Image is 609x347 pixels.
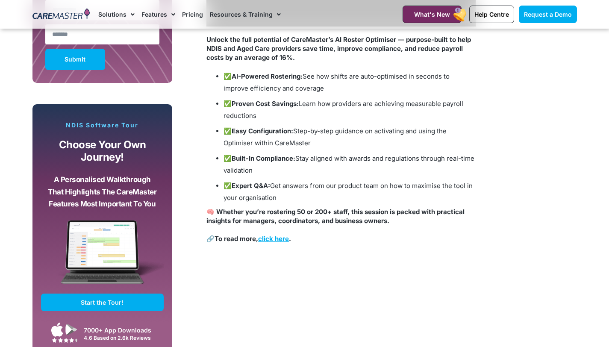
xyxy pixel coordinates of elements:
[206,35,471,62] strong: Unlock the full potential of CareMaster’s AI Roster Optimiser — purpose-built to help NDIS and Ag...
[206,207,476,243] p: 🔗
[232,182,270,190] strong: Expert Q&A:
[474,11,509,18] span: Help Centre
[224,180,476,204] li: ✅ Get answers from our product team on how to maximise the tool in your organisation
[232,127,293,135] strong: Easy Configuration:
[84,326,159,335] div: 7000+ App Downloads
[232,72,303,80] strong: AI-Powered Rostering:
[258,235,289,243] a: click here
[41,220,164,294] img: CareMaster Software Mockup on Screen
[65,323,77,336] img: Google Play App Icon
[519,6,577,23] a: Request a Demo
[32,8,90,21] img: CareMaster Logo
[206,208,465,225] strong: 🧠 Whether you’re rostering 50 or 200+ staff, this session is packed with practical insights for m...
[215,235,291,243] strong: To read more, .
[414,11,450,18] span: What's New
[403,6,462,23] a: What's New
[51,322,63,337] img: Apple App Store Icon
[45,49,105,70] button: Submit
[224,71,476,94] li: ✅ See how shifts are auto-optimised in seconds to improve efficiency and coverage
[232,154,295,162] strong: Built-In Compliance:
[52,338,77,343] img: Google Play Store App Review Stars
[224,98,476,122] li: ✅ Learn how providers are achieving measurable payroll reductions
[47,139,158,163] p: Choose your own journey!
[41,294,164,311] a: Start the Tour!
[84,335,159,341] div: 4.6 Based on 2.6k Reviews
[232,100,299,108] strong: Proven Cost Savings:
[47,173,158,210] p: A personalised walkthrough that highlights the CareMaster features most important to you
[41,121,164,129] p: NDIS Software Tour
[524,11,572,18] span: Request a Demo
[81,299,124,306] span: Start the Tour!
[469,6,514,23] a: Help Centre
[224,153,476,176] li: ✅ Stay aligned with awards and regulations through real-time validation
[65,57,85,62] span: Submit
[224,125,476,149] li: ✅ Step-by-step guidance on activating and using the Optimiser within CareMaster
